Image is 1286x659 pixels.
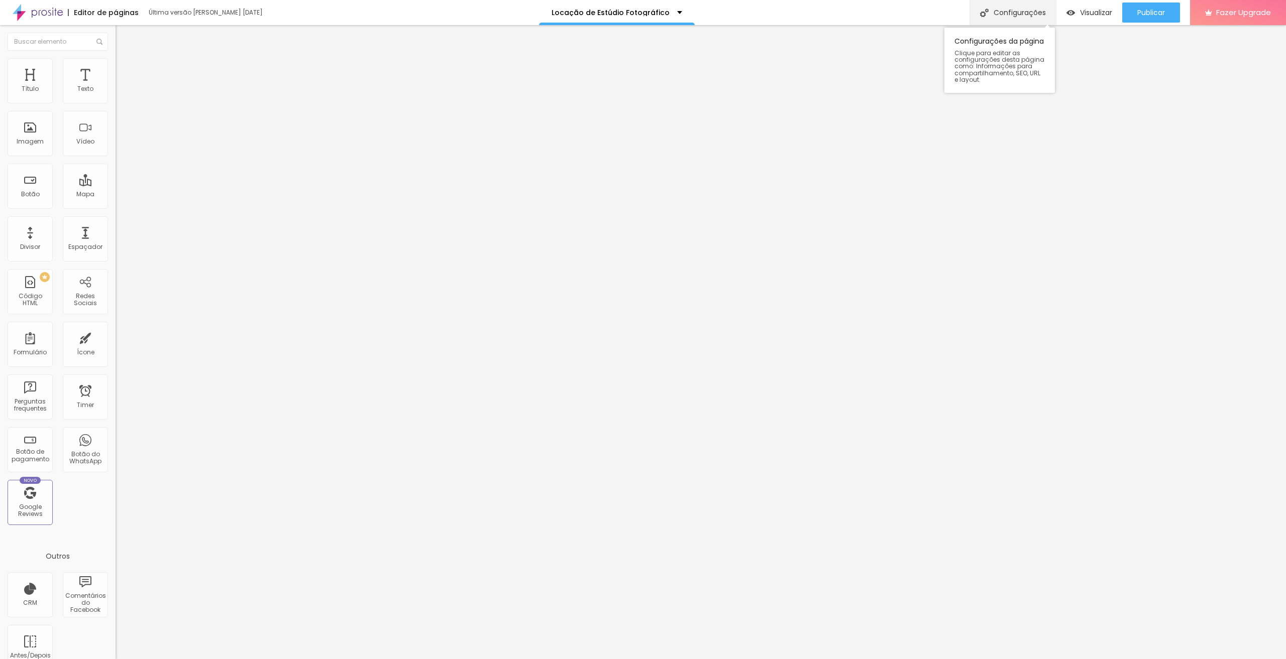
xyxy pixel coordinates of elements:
[1216,8,1271,17] span: Fazer Upgrade
[8,33,108,51] input: Buscar elemento
[22,85,39,92] div: Título
[10,503,50,518] div: Google Reviews
[17,138,44,145] div: Imagem
[68,243,102,250] div: Espaçador
[10,652,50,659] div: Antes/Depois
[65,451,105,465] div: Botão do WhatsApp
[1122,3,1180,23] button: Publicar
[980,9,989,17] img: Icone
[20,477,41,484] div: Novo
[944,28,1055,93] div: Configurações da página
[65,592,105,614] div: Comentários do Facebook
[77,349,94,356] div: Ícone
[65,293,105,307] div: Redes Sociais
[96,39,102,45] img: Icone
[10,448,50,463] div: Botão de pagamento
[552,9,670,16] p: Locação de Estúdio Fotográfico
[1066,9,1075,17] img: view-1.svg
[21,191,40,198] div: Botão
[23,599,37,606] div: CRM
[77,402,94,409] div: Timer
[1137,9,1165,17] span: Publicar
[76,191,94,198] div: Mapa
[10,398,50,413] div: Perguntas frequentes
[1056,3,1122,23] button: Visualizar
[68,9,139,16] div: Editor de páginas
[10,293,50,307] div: Código HTML
[77,85,93,92] div: Texto
[116,25,1286,659] iframe: Editor
[20,243,40,250] div: Divisor
[954,50,1045,83] span: Clique para editar as configurações desta página como: Informações para compartilhamento, SEO, UR...
[76,138,94,145] div: Vídeo
[14,349,47,356] div: Formulário
[1080,9,1112,17] span: Visualizar
[149,10,264,16] div: Última versão [PERSON_NAME] [DATE]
